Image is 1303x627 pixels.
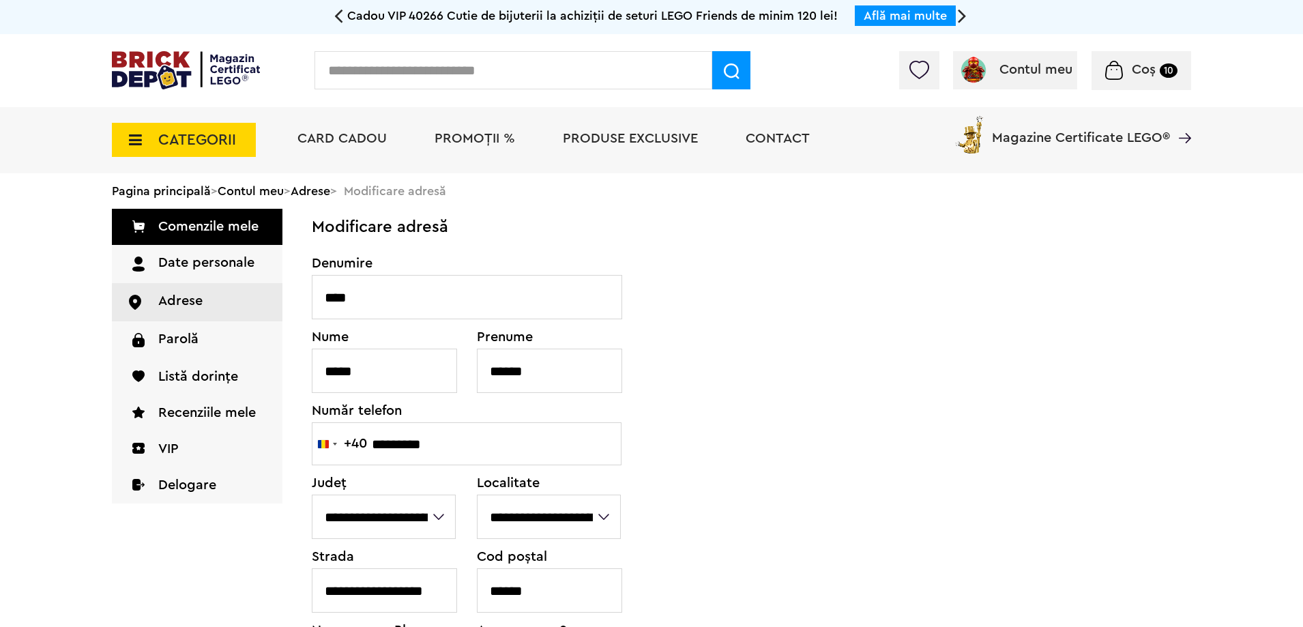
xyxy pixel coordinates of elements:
[112,185,211,197] a: Pagina principală
[297,132,387,145] a: Card Cadou
[992,113,1170,145] span: Magazine Certificate LEGO®
[112,359,282,395] a: Listă dorințe
[312,218,1191,236] h2: Modificare adresă
[112,209,282,245] a: Comenzile mele
[477,330,623,344] label: Prenume
[112,173,1191,209] div: > > > Modificare adresă
[1170,113,1191,127] a: Magazine Certificate LEGO®
[291,185,330,197] a: Adrese
[112,431,282,467] a: VIP
[312,550,458,564] label: Strada
[746,132,810,145] a: Contact
[477,550,623,564] label: Cod poștal
[112,283,282,321] a: Adrese
[344,437,367,450] div: +40
[312,423,367,465] button: Selected country
[312,404,623,418] label: Număr telefon
[112,395,282,431] a: Recenziile mele
[477,476,623,490] label: Localitate
[958,63,1072,76] a: Contul meu
[218,185,284,197] a: Contul meu
[112,467,282,504] a: Delogare
[312,330,458,344] label: Nume
[864,10,947,22] a: Află mai multe
[158,132,236,147] span: CATEGORII
[999,63,1072,76] span: Contul meu
[563,132,698,145] a: Produse exclusive
[347,10,838,22] span: Cadou VIP 40266 Cutie de bijuterii la achiziții de seturi LEGO Friends de minim 120 lei!
[435,132,515,145] a: PROMOȚII %
[312,257,623,270] label: Denumire
[1132,63,1156,76] span: Coș
[1160,63,1177,78] small: 10
[112,245,282,283] a: Date personale
[312,476,458,490] label: Județ
[112,321,282,359] a: Parolă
